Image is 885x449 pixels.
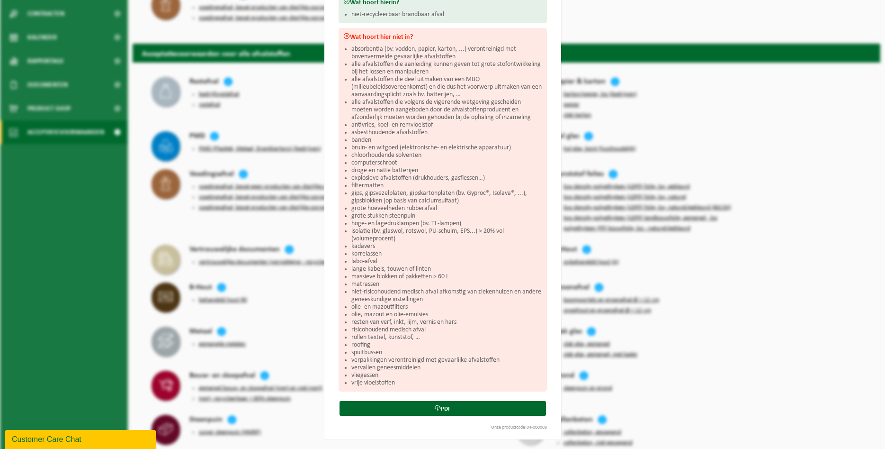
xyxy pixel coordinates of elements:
li: resten van verf, inkt, lijm, vernis en hars [351,319,542,326]
li: droge en natte batterijen [351,167,542,174]
li: roofing [351,341,542,349]
li: computerschroot [351,159,542,167]
li: niet-recycleerbaar brandbaar afval [351,11,542,18]
li: asbesthoudende afvalstoffen [351,129,542,137]
li: spuitbussen [351,349,542,357]
li: risicohoudend medisch afval [351,326,542,334]
li: absorbentia (bv. vodden, papier, karton, ...) verontreinigd met bovenvermelde gevaarlijke afvalst... [351,46,542,61]
li: antivries, koel- en remvloeistof [351,121,542,129]
li: grote stukken steenpuin [351,212,542,220]
li: banden [351,137,542,144]
li: massieve blokken of pakketten > 60 L [351,273,542,281]
li: grote hoeveelheden rubberafval [351,205,542,212]
li: olie- en mazoutfilters [351,303,542,311]
li: korrelassen [351,250,542,258]
li: verpakkingen verontreinigd met gevaarlijke afvalstoffen [351,357,542,364]
li: vervallen geneesmiddelen [351,364,542,372]
li: vliegassen [351,372,542,379]
li: chloorhoudende solventen [351,152,542,159]
li: labo-afval [351,258,542,266]
li: kadavers [351,243,542,250]
li: hoge- en lagedruklampen (bv. TL-lampen) [351,220,542,228]
li: gips, gipsvezelplaten, gipskartonplaten (bv. Gyproc®, Isolava®, ...), gipsblokken (op basis van c... [351,190,542,205]
li: matrassen [351,281,542,288]
li: rollen textiel, kunststof, … [351,334,542,341]
li: filtermatten [351,182,542,190]
li: alle afvalstoffen die volgens de vigerende wetgeving gescheiden moeten worden aangeboden door de ... [351,99,542,121]
a: PDF [340,401,546,416]
li: explosieve afvalstoffen (drukhouders, gasflessen…) [351,174,542,182]
li: alle afvalstoffen die aanleiding kunnen geven tot grote stofontwikkeling bij het lossen en manipu... [351,61,542,76]
li: vrije vloeistoffen [351,379,542,387]
li: bruin- en witgoed (elektronische- en elektrische apparatuur) [351,144,542,152]
li: alle afvalstoffen die deel uitmaken van een MBO (milieubeleidsovereenkomst) en die dus het voorwe... [351,76,542,99]
iframe: chat widget [5,428,158,449]
li: isolatie (bv. glaswol, rotswol, PU-schuim, EPS...) > 20% vol (volumeprocent) [351,228,542,243]
div: Onze productcode:04-000008 [334,425,552,430]
li: lange kabels, touwen of linten [351,266,542,273]
h3: Wat hoort hier niet in? [343,33,542,41]
li: olie, mazout en olie-emulsies [351,311,542,319]
li: niet-risicohoudend medisch afval afkomstig van ziekenhuizen en andere geneeskundige instellingen [351,288,542,303]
